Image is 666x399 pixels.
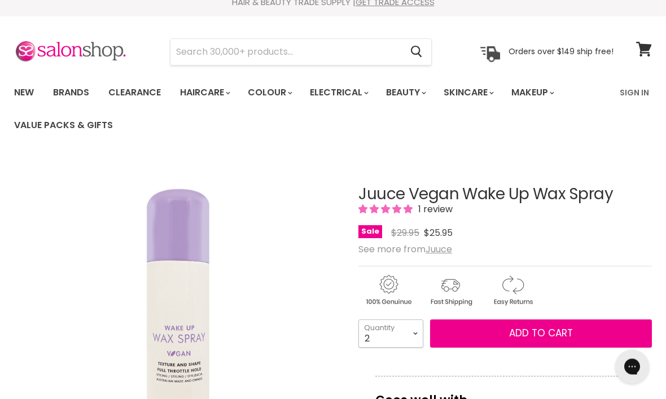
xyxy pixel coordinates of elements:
[430,320,652,348] button: Add to cart
[424,227,453,240] span: $25.95
[358,186,652,204] h1: Juuce Vegan Wake Up Wax Spray
[613,81,656,105] a: Sign In
[509,327,573,340] span: Add to cart
[100,81,169,105] a: Clearance
[378,81,433,105] a: Beauty
[401,40,431,65] button: Search
[170,40,401,65] input: Search
[509,47,614,57] p: Orders over $149 ship free!
[420,274,480,308] img: shipping.gif
[358,274,418,308] img: genuine.gif
[435,81,501,105] a: Skincare
[6,77,613,142] ul: Main menu
[358,243,452,256] span: See more from
[172,81,237,105] a: Haircare
[6,81,42,105] a: New
[483,274,542,308] img: returns.gif
[503,81,561,105] a: Makeup
[415,203,453,216] span: 1 review
[391,227,419,240] span: $29.95
[239,81,299,105] a: Colour
[610,346,655,388] iframe: Gorgias live chat messenger
[301,81,375,105] a: Electrical
[6,114,121,138] a: Value Packs & Gifts
[358,320,423,348] select: Quantity
[358,226,382,239] span: Sale
[426,243,452,256] a: Juuce
[358,203,415,216] span: 5.00 stars
[170,39,432,66] form: Product
[45,81,98,105] a: Brands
